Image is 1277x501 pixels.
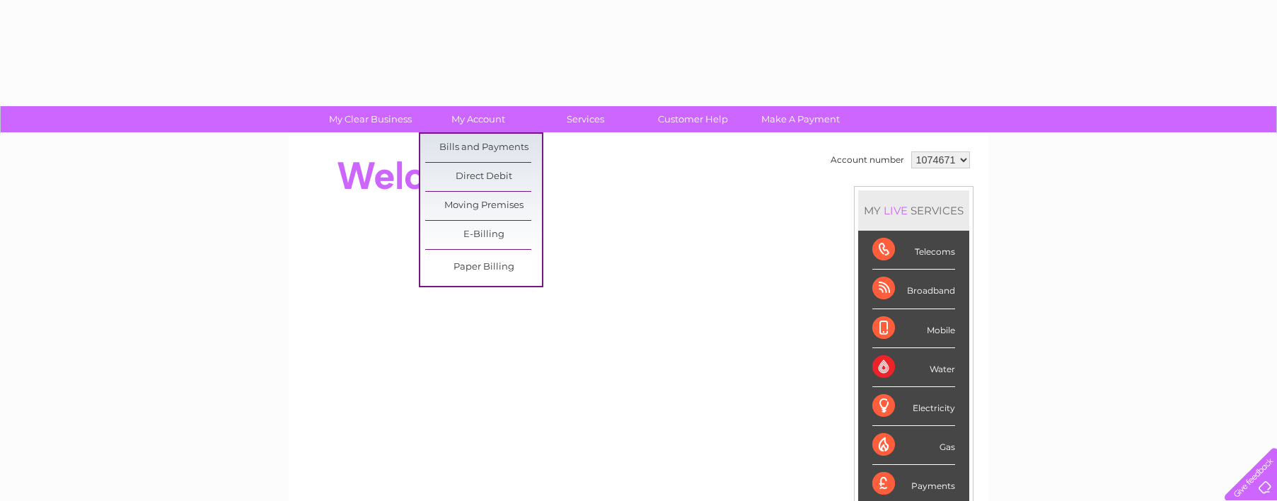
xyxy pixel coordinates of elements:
a: Paper Billing [425,253,542,282]
div: Electricity [872,387,955,426]
a: Customer Help [635,106,751,132]
div: Mobile [872,309,955,348]
a: Make A Payment [742,106,859,132]
div: Gas [872,426,955,465]
td: Account number [827,148,908,172]
div: Water [872,348,955,387]
a: Services [527,106,644,132]
a: Moving Premises [425,192,542,220]
a: Bills and Payments [425,134,542,162]
a: My Account [420,106,536,132]
a: My Clear Business [312,106,429,132]
div: Telecoms [872,231,955,270]
div: MY SERVICES [858,190,969,231]
a: E-Billing [425,221,542,249]
a: Direct Debit [425,163,542,191]
div: LIVE [881,204,911,217]
div: Broadband [872,270,955,309]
